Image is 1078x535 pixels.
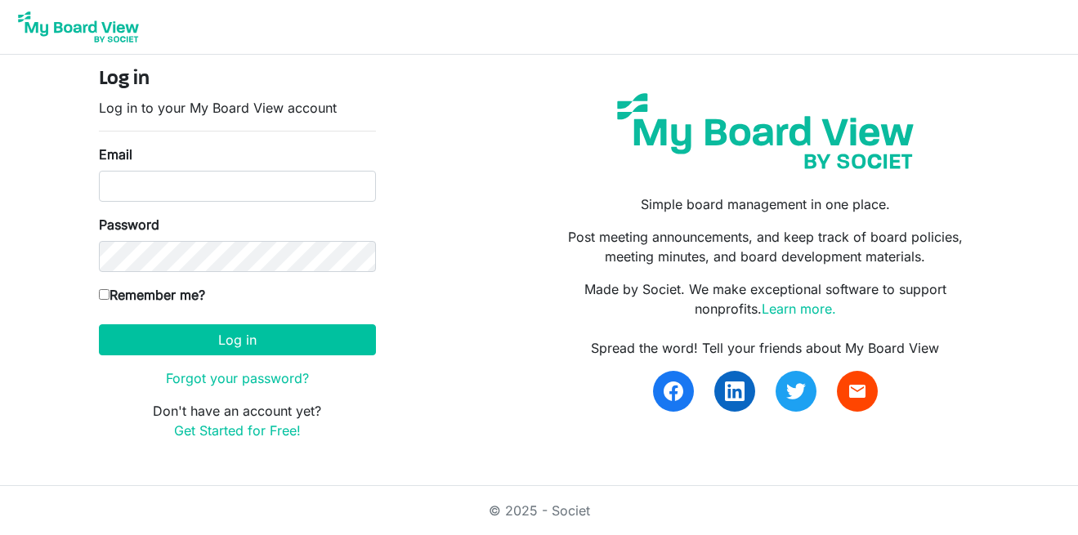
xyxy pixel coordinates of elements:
a: Get Started for Free! [174,422,301,439]
label: Email [99,145,132,164]
p: Made by Societ. We make exceptional software to support nonprofits. [551,279,979,319]
p: Log in to your My Board View account [99,98,376,118]
img: facebook.svg [664,381,683,401]
img: linkedin.svg [725,381,745,401]
img: My Board View Logo [13,7,144,47]
input: Remember me? [99,289,110,300]
p: Post meeting announcements, and keep track of board policies, meeting minutes, and board developm... [551,227,979,266]
a: Learn more. [762,301,836,317]
img: twitter.svg [786,381,806,401]
button: Log in [99,324,376,355]
img: my-board-view-societ.svg [605,81,926,181]
p: Don't have an account yet? [99,401,376,440]
a: email [837,371,878,412]
span: email [848,381,867,401]
label: Remember me? [99,285,205,305]
div: Spread the word! Tell your friends about My Board View [551,338,979,358]
a: © 2025 - Societ [489,502,590,519]
label: Password [99,215,159,234]
a: Forgot your password? [166,370,309,386]
p: Simple board management in one place. [551,194,979,214]
h4: Log in [99,68,376,91]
